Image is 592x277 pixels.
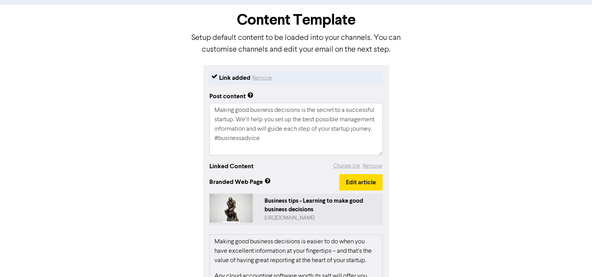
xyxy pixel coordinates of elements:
[362,162,383,171] button: Remove
[265,197,380,214] div: Business tips - Learning to make good business decisions
[219,73,250,83] div: Link added
[209,194,253,223] img: 3lB3XvoZkMhQUYuoNcAVtG-the-thinker-4b4c5ab0-71f6-471f-8230-f423e0ae74f9.jpg
[339,174,383,191] button: Edit article
[191,11,402,29] h1: Content Template
[494,192,592,277] iframe: Chat Widget
[209,103,383,155] textarea: Making good business decisions is the secret to a successful startup. We’ll help you set up the b...
[209,162,254,171] div: Linked Content
[265,214,380,222] div: https://public2.bomamarketing.com/cp/3lB3XvoZkMhQUYuoNcAVtG?sa=AYJofMF9
[252,73,272,83] button: Remove
[214,237,378,265] p: Making good business decisions is easier to do when you have excellent information at your finger...
[191,32,402,56] p: Setup default content to be loaded into your channels. You can customise channels and edit your e...
[209,177,339,187] span: Branded Web Page
[209,92,254,101] div: Post content
[333,162,361,171] button: Change link
[209,194,383,225] a: Business tips - Learning to make good business decisions[URL][DOMAIN_NAME]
